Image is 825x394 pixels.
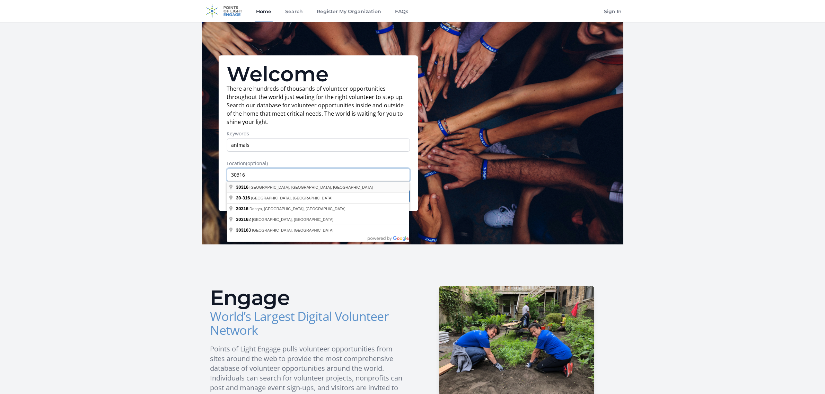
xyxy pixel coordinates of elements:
span: [GEOGRAPHIC_DATA], [GEOGRAPHIC_DATA] [251,196,332,200]
span: 30316 [236,206,248,211]
span: [GEOGRAPHIC_DATA], [GEOGRAPHIC_DATA], [GEOGRAPHIC_DATA] [249,185,373,189]
p: There are hundreds of thousands of volunteer opportunities throughout the world just waiting for ... [227,84,410,126]
label: Keywords [227,130,410,137]
h2: Engage [210,287,407,308]
span: 3 [236,227,252,233]
span: 30-316 [236,195,250,200]
span: Dobryn, [GEOGRAPHIC_DATA], [GEOGRAPHIC_DATA] [249,207,345,211]
span: 30316 [236,227,248,233]
label: Location [227,160,410,167]
span: 2 [236,217,252,222]
h1: Welcome [227,64,410,84]
span: [GEOGRAPHIC_DATA], [GEOGRAPHIC_DATA] [252,228,333,232]
span: 30316 [236,185,248,190]
h3: World’s Largest Digital Volunteer Network [210,310,407,337]
span: (optional) [246,160,268,167]
input: Enter a location [227,168,410,181]
span: [GEOGRAPHIC_DATA], [GEOGRAPHIC_DATA] [252,217,333,222]
span: 30316 [236,217,248,222]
